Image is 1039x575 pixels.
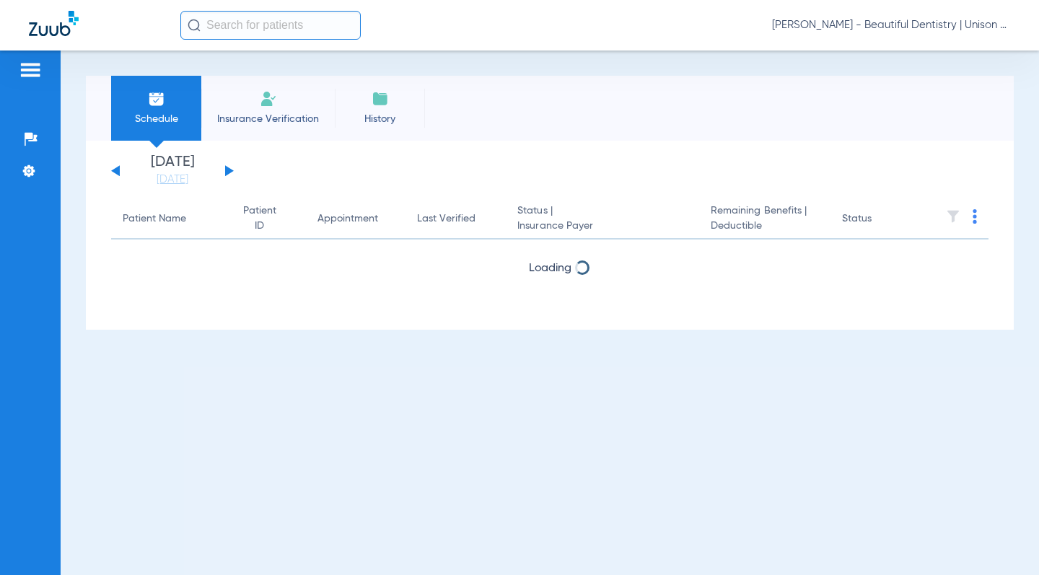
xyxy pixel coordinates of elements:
[237,203,281,234] div: Patient ID
[417,211,475,227] div: Last Verified
[122,112,190,126] span: Schedule
[346,112,414,126] span: History
[517,219,688,234] span: Insurance Payer
[711,219,819,234] span: Deductible
[180,11,361,40] input: Search for patients
[506,199,699,240] th: Status |
[372,90,389,107] img: History
[29,11,79,36] img: Zuub Logo
[772,18,1010,32] span: [PERSON_NAME] - Beautiful Dentistry | Unison Dental Group
[123,211,214,227] div: Patient Name
[123,211,186,227] div: Patient Name
[19,61,42,79] img: hamburger-icon
[129,172,216,187] a: [DATE]
[699,199,830,240] th: Remaining Benefits |
[529,263,571,274] span: Loading
[317,211,378,227] div: Appointment
[946,209,960,224] img: filter.svg
[148,90,165,107] img: Schedule
[129,155,216,187] li: [DATE]
[260,90,277,107] img: Manual Insurance Verification
[237,203,294,234] div: Patient ID
[830,199,928,240] th: Status
[317,211,394,227] div: Appointment
[417,211,495,227] div: Last Verified
[212,112,324,126] span: Insurance Verification
[188,19,201,32] img: Search Icon
[973,209,977,224] img: group-dot-blue.svg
